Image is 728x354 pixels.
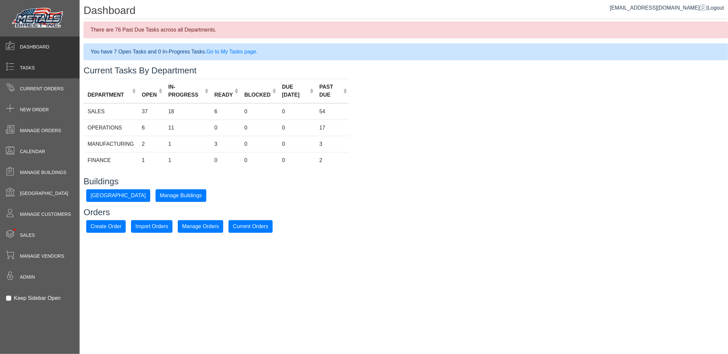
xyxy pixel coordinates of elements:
[610,5,706,11] a: [EMAIL_ADDRESS][DOMAIN_NAME]
[20,64,35,71] span: Tasks
[20,148,45,155] span: Calendar
[168,83,203,99] div: IN-PROGRESS
[20,106,49,113] span: New Order
[10,6,66,31] img: Metals Direct Inc Logo
[319,83,342,99] div: PAST DUE
[20,127,61,134] span: Manage Orders
[164,152,210,168] td: 1
[86,220,126,233] button: Create Order
[88,91,130,99] div: DEPARTMENT
[610,4,724,12] div: |
[164,136,210,152] td: 1
[315,120,349,136] td: 17
[278,152,315,168] td: 0
[210,152,240,168] td: 0
[229,220,273,233] button: Current Orders
[20,274,35,281] span: Admin
[178,223,223,229] a: Manage Orders
[240,103,278,120] td: 0
[240,136,278,152] td: 0
[210,136,240,152] td: 3
[214,91,233,99] div: READY
[138,103,165,120] td: 37
[84,103,138,120] td: SALES
[20,85,64,92] span: Current Orders
[131,220,172,233] button: Import Orders
[156,192,206,198] a: Manage Buildings
[210,103,240,120] td: 6
[156,189,206,202] button: Manage Buildings
[278,103,315,120] td: 0
[14,294,61,302] label: Keep Sidebar Open
[708,5,724,11] span: Logout
[278,120,315,136] td: 0
[178,220,223,233] button: Manage Orders
[20,44,49,50] span: Dashboard
[84,4,728,19] h1: Dashboard
[315,152,349,168] td: 2
[20,190,68,197] span: [GEOGRAPHIC_DATA]
[315,136,349,152] td: 3
[6,219,23,240] span: •
[138,136,165,152] td: 2
[138,120,165,136] td: 6
[84,176,728,187] h3: Buildings
[84,136,138,152] td: MANUFACTURING
[142,91,157,99] div: OPEN
[210,120,240,136] td: 0
[229,223,273,229] a: Current Orders
[20,211,71,218] span: Manage Customers
[20,253,64,260] span: Manage Vendors
[244,91,271,99] div: BLOCKED
[315,103,349,120] td: 54
[84,152,138,168] td: FINANCE
[164,103,210,120] td: 18
[86,223,126,229] a: Create Order
[278,136,315,152] td: 0
[20,169,66,176] span: Manage Buildings
[84,65,728,76] h3: Current Tasks By Department
[84,44,728,60] div: You have 7 Open Tasks and 0 In-Progress Tasks.
[206,49,257,54] a: Go to My Tasks page.
[86,192,150,198] a: [GEOGRAPHIC_DATA]
[84,22,728,38] div: There are 76 Past Due Tasks across all Departments.
[240,152,278,168] td: 0
[282,83,308,99] div: DUE [DATE]
[86,189,150,202] button: [GEOGRAPHIC_DATA]
[84,207,728,218] h3: Orders
[164,120,210,136] td: 11
[138,152,165,168] td: 1
[84,120,138,136] td: OPERATIONS
[240,120,278,136] td: 0
[131,223,172,229] a: Import Orders
[20,232,35,239] span: Sales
